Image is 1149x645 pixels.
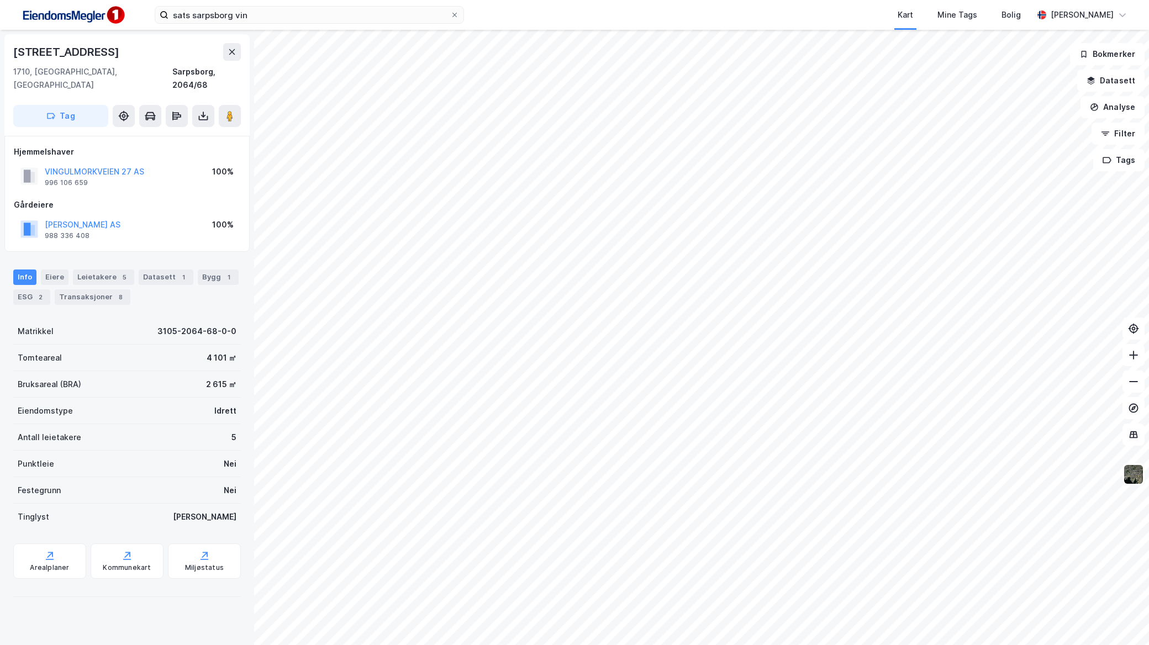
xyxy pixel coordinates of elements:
div: 988 336 408 [45,231,89,240]
button: Filter [1092,123,1145,145]
div: 5 [231,431,236,444]
input: Søk på adresse, matrikkel, gårdeiere, leietakere eller personer [168,7,450,23]
div: Kommunekart [103,563,151,572]
div: Nei [224,457,236,470]
div: Gårdeiere [14,198,240,212]
div: Idrett [214,404,236,417]
div: 5 [119,272,130,283]
button: Bokmerker [1070,43,1145,65]
div: Sarpsborg, 2064/68 [172,65,241,92]
div: Hjemmelshaver [14,145,240,158]
div: [STREET_ADDRESS] [13,43,122,61]
div: 2 [35,292,46,303]
div: Leietakere [73,269,134,285]
iframe: Chat Widget [1094,592,1149,645]
img: F4PB6Px+NJ5v8B7XTbfpPpyloAAAAASUVORK5CYII= [18,3,128,28]
div: [PERSON_NAME] [173,510,236,524]
button: Datasett [1077,70,1145,92]
div: ESG [13,289,50,305]
div: Punktleie [18,457,54,470]
div: 1 [178,272,189,283]
button: Tags [1093,149,1145,171]
div: Bruksareal (BRA) [18,378,81,391]
div: Kontrollprogram for chat [1094,592,1149,645]
div: 1 [223,272,234,283]
div: Nei [224,484,236,497]
img: 9k= [1123,464,1144,485]
div: Matrikkel [18,325,54,338]
div: Miljøstatus [185,563,224,572]
div: 100% [212,218,234,231]
div: Kart [898,8,913,22]
div: 2 615 ㎡ [206,378,236,391]
div: Tomteareal [18,351,62,364]
div: Tinglyst [18,510,49,524]
div: Datasett [139,269,193,285]
div: Antall leietakere [18,431,81,444]
div: [PERSON_NAME] [1051,8,1114,22]
div: Bolig [1002,8,1021,22]
div: Eiere [41,269,68,285]
div: Bygg [198,269,239,285]
div: Transaksjoner [55,289,130,305]
div: Arealplaner [30,563,69,572]
div: 100% [212,165,234,178]
div: 8 [115,292,126,303]
div: Info [13,269,36,285]
button: Tag [13,105,108,127]
div: 996 106 659 [45,178,88,187]
div: Mine Tags [937,8,977,22]
div: Eiendomstype [18,404,73,417]
div: 1710, [GEOGRAPHIC_DATA], [GEOGRAPHIC_DATA] [13,65,172,92]
button: Analyse [1081,96,1145,118]
div: 3105-2064-68-0-0 [157,325,236,338]
div: Festegrunn [18,484,61,497]
div: 4 101 ㎡ [207,351,236,364]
